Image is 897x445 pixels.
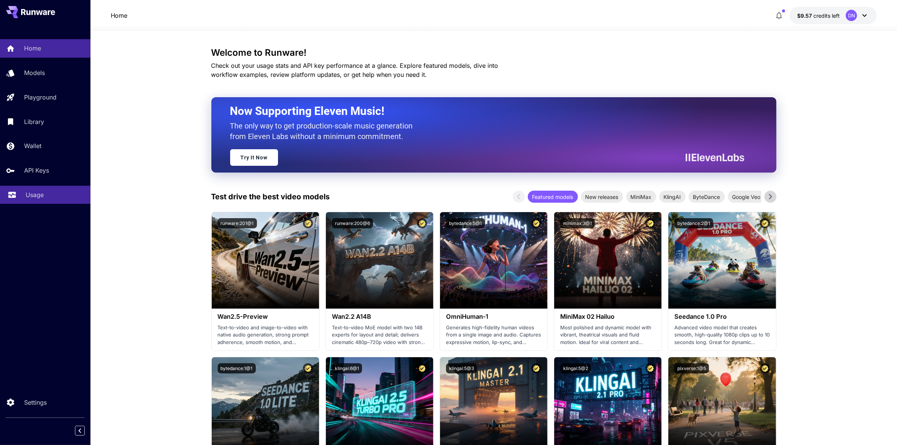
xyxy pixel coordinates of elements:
[674,363,709,373] button: pixverse:1@5
[75,426,85,436] button: Collapse sidebar
[531,218,541,228] button: Certified Model – Vetted for best performance and includes a commercial license.
[728,193,765,201] span: Google Veo
[218,218,257,228] button: runware:201@1
[81,424,90,437] div: Collapse sidebar
[24,93,57,102] p: Playground
[797,12,840,20] div: $9.57348
[626,191,656,203] div: MiniMax
[531,363,541,373] button: Certified Model – Vetted for best performance and includes a commercial license.
[581,193,623,201] span: New releases
[689,193,725,201] span: ByteDance
[332,313,427,320] h3: Wan2.2 A14B
[24,166,49,175] p: API Keys
[303,363,313,373] button: Certified Model – Vetted for best performance and includes a commercial license.
[26,190,44,199] p: Usage
[303,218,313,228] button: Certified Model – Vetted for best performance and includes a commercial license.
[230,104,739,118] h2: Now Supporting Eleven Music!
[211,191,330,202] p: Test drive the best video models
[332,324,427,346] p: Text-to-video MoE model with two 14B experts for layout and detail; delivers cinematic 480p–720p ...
[111,11,128,20] nav: breadcrumb
[560,218,595,228] button: minimax:3@1
[446,324,541,346] p: Generates high-fidelity human videos from a single image and audio. Captures expressive motion, l...
[528,191,578,203] div: Featured models
[446,363,477,373] button: klingai:5@3
[689,191,725,203] div: ByteDance
[813,12,840,19] span: credits left
[211,47,776,58] h3: Welcome to Runware!
[674,324,770,346] p: Advanced video model that creates smooth, high-quality 1080p clips up to 10 seconds long. Great f...
[417,218,427,228] button: Certified Model – Vetted for best performance and includes a commercial license.
[797,12,813,19] span: $9.57
[332,218,373,228] button: runware:200@6
[790,7,877,24] button: $9.57348DN
[24,117,44,126] p: Library
[760,363,770,373] button: Certified Model – Vetted for best performance and includes a commercial license.
[560,324,656,346] p: Most polished and dynamic model with vibrant, theatrical visuals and fluid motion. Ideal for vira...
[560,313,656,320] h3: MiniMax 02 Hailuo
[230,149,278,166] a: Try It Now
[230,121,419,142] p: The only way to get production-scale music generation from Eleven Labs without a minimum commitment.
[760,218,770,228] button: Certified Model – Vetted for best performance and includes a commercial license.
[446,313,541,320] h3: OmniHuman‑1
[560,363,591,373] button: klingai:5@2
[417,363,427,373] button: Certified Model – Vetted for best performance and includes a commercial license.
[446,218,485,228] button: bytedance:5@1
[212,212,319,309] img: alt
[846,10,857,21] div: DN
[626,193,656,201] span: MiniMax
[218,313,313,320] h3: Wan2.5-Preview
[668,212,776,309] img: alt
[728,191,765,203] div: Google Veo
[554,212,662,309] img: alt
[24,68,45,77] p: Models
[24,44,41,53] p: Home
[24,141,41,150] p: Wallet
[326,212,433,309] img: alt
[440,212,547,309] img: alt
[528,193,578,201] span: Featured models
[659,193,686,201] span: KlingAI
[645,363,656,373] button: Certified Model – Vetted for best performance and includes a commercial license.
[659,191,686,203] div: KlingAI
[645,218,656,228] button: Certified Model – Vetted for best performance and includes a commercial license.
[674,218,713,228] button: bytedance:2@1
[218,324,313,346] p: Text-to-video and image-to-video with native audio generation, strong prompt adherence, smooth mo...
[111,11,128,20] a: Home
[211,62,498,78] span: Check out your usage stats and API key performance at a glance. Explore featured models, dive int...
[218,363,256,373] button: bytedance:1@1
[674,313,770,320] h3: Seedance 1.0 Pro
[581,191,623,203] div: New releases
[24,398,47,407] p: Settings
[332,363,362,373] button: klingai:6@1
